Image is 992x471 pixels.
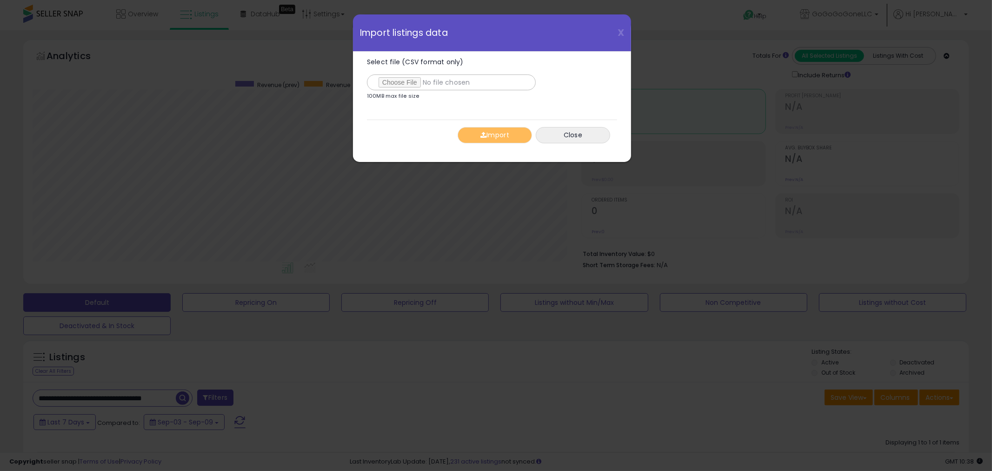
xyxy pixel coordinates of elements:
[536,127,610,143] button: Close
[618,26,624,39] span: X
[458,127,532,143] button: Import
[367,57,464,67] span: Select file (CSV format only)
[360,28,448,37] span: Import listings data
[367,94,419,99] p: 100MB max file size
